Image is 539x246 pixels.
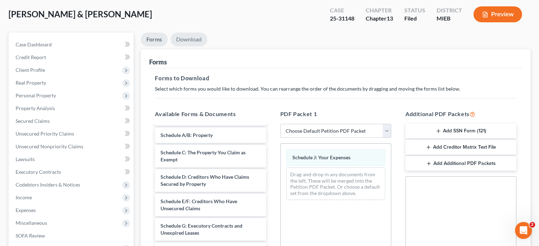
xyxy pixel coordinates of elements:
[16,105,55,111] span: Property Analysis
[437,15,462,23] div: MIEB
[404,15,425,23] div: Filed
[170,33,207,46] a: Download
[161,149,246,162] span: Schedule C: The Property You Claim as Exempt
[405,124,516,139] button: Add SSN Form (121)
[16,41,52,47] span: Case Dashboard
[161,198,237,211] span: Schedule E/F: Creditors Who Have Unsecured Claims
[16,194,32,200] span: Income
[10,115,134,127] a: Secured Claims
[405,110,516,118] h5: Additional PDF Packets
[16,143,83,149] span: Unsecured Nonpriority Claims
[405,156,516,171] button: Add Additional PDF Packets
[16,131,74,137] span: Unsecured Priority Claims
[16,80,46,86] span: Real Property
[280,110,391,118] h5: PDF Packet 1
[10,140,134,153] a: Unsecured Nonpriority Claims
[16,67,45,73] span: Client Profile
[155,74,516,82] h5: Forms to Download
[10,166,134,178] a: Executory Contracts
[16,118,50,124] span: Secured Claims
[330,6,354,15] div: Case
[387,15,393,22] span: 13
[529,222,535,228] span: 2
[437,6,462,15] div: District
[404,6,425,15] div: Status
[10,102,134,115] a: Property Analysis
[16,182,80,188] span: Codebtors Insiders & Notices
[473,6,522,22] button: Preview
[16,233,45,239] span: SOFA Review
[405,140,516,155] button: Add Creditor Matrix Text File
[292,154,350,160] span: Schedule J: Your Expenses
[330,15,354,23] div: 25-31148
[141,33,168,46] a: Forms
[16,54,46,60] span: Credit Report
[149,58,167,66] div: Forms
[161,132,213,138] span: Schedule A/B: Property
[10,229,134,242] a: SOFA Review
[366,6,393,15] div: Chapter
[16,156,35,162] span: Lawsuits
[366,15,393,23] div: Chapter
[16,220,47,226] span: Miscellaneous
[16,207,36,213] span: Expenses
[155,110,266,118] h5: Available Forms & Documents
[286,167,385,200] div: Drag-and-drop in any documents from the left. These will be merged into the Petition PDF Packet. ...
[161,174,249,187] span: Schedule D: Creditors Who Have Claims Secured by Property
[155,85,516,92] p: Select which forms you would like to download. You can rearrange the order of the documents by dr...
[10,38,134,51] a: Case Dashboard
[161,223,242,236] span: Schedule G: Executory Contracts and Unexpired Leases
[10,127,134,140] a: Unsecured Priority Claims
[10,153,134,166] a: Lawsuits
[9,9,152,19] span: [PERSON_NAME] & [PERSON_NAME]
[515,222,532,239] iframe: Intercom live chat
[16,169,61,175] span: Executory Contracts
[10,51,134,64] a: Credit Report
[16,92,56,98] span: Personal Property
